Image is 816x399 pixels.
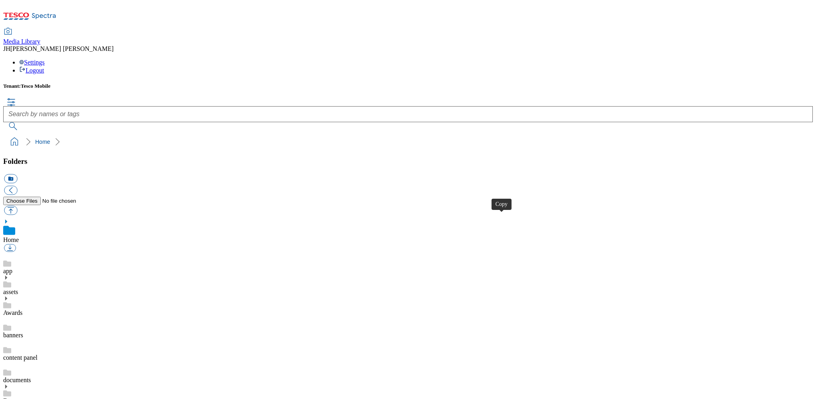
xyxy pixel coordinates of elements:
a: Logout [19,67,44,74]
a: Settings [19,59,45,66]
a: Home [35,139,50,145]
span: Media Library [3,38,40,45]
span: JH [3,45,10,52]
a: Media Library [3,28,40,45]
input: Search by names or tags [3,106,813,122]
a: Home [3,236,19,243]
a: content panel [3,354,38,361]
span: Tesco Mobile [21,83,50,89]
nav: breadcrumb [3,134,813,149]
h5: Tenant: [3,83,813,89]
a: home [8,135,21,148]
span: [PERSON_NAME] [PERSON_NAME] [10,45,114,52]
a: Awards [3,309,22,316]
a: documents [3,377,31,383]
h3: Folders [3,157,813,166]
a: banners [3,332,23,339]
a: app [3,268,12,274]
a: assets [3,288,18,295]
